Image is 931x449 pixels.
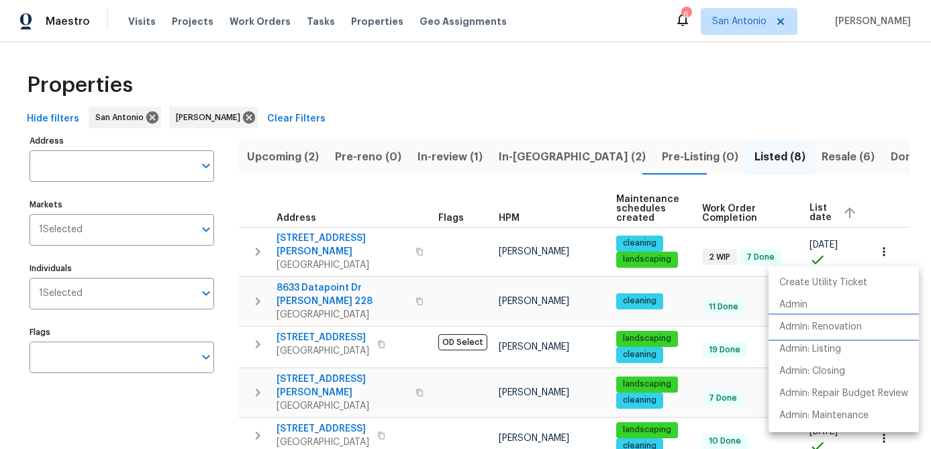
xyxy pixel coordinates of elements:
[779,387,908,401] p: Admin: Repair Budget Review
[779,276,867,290] p: Create Utility Ticket
[779,342,841,356] p: Admin: Listing
[779,409,869,423] p: Admin: Maintenance
[779,364,845,379] p: Admin: Closing
[779,298,807,312] p: Admin
[779,320,862,334] p: Admin: Renovation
